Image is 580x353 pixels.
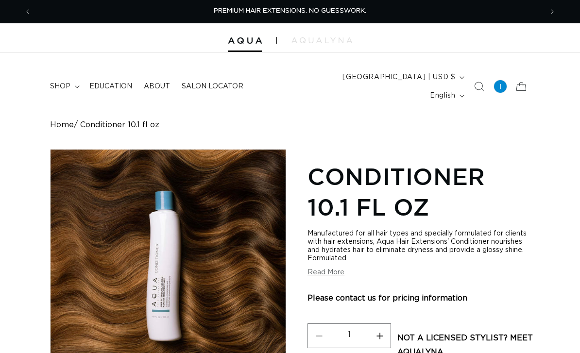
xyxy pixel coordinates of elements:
[424,86,468,105] button: English
[291,37,352,43] img: aqualyna.com
[307,292,467,304] p: Please contact us for pricing information
[337,68,468,86] button: [GEOGRAPHIC_DATA] | USD $
[80,120,159,130] span: Conditioner 10.1 fl oz
[468,76,490,97] summary: Search
[542,2,563,21] button: Next announcement
[176,76,249,97] a: Salon Locator
[307,269,344,277] button: Read More
[89,82,132,91] span: Education
[50,120,74,130] a: Home
[182,82,243,91] span: Salon Locator
[228,37,262,44] img: Aqua Hair Extensions
[50,82,70,91] span: shop
[342,72,455,83] span: [GEOGRAPHIC_DATA] | USD $
[84,76,138,97] a: Education
[307,161,529,222] h1: Conditioner 10.1 fl oz
[17,2,38,21] button: Previous announcement
[50,120,529,130] nav: breadcrumbs
[307,230,529,263] div: Manufactured for all hair types and specially formulated for clients with hair extensions, Aqua H...
[138,76,176,97] a: About
[430,91,455,101] span: English
[44,76,84,97] summary: shop
[144,82,170,91] span: About
[214,8,366,14] span: PREMIUM HAIR EXTENSIONS. NO GUESSWORK.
